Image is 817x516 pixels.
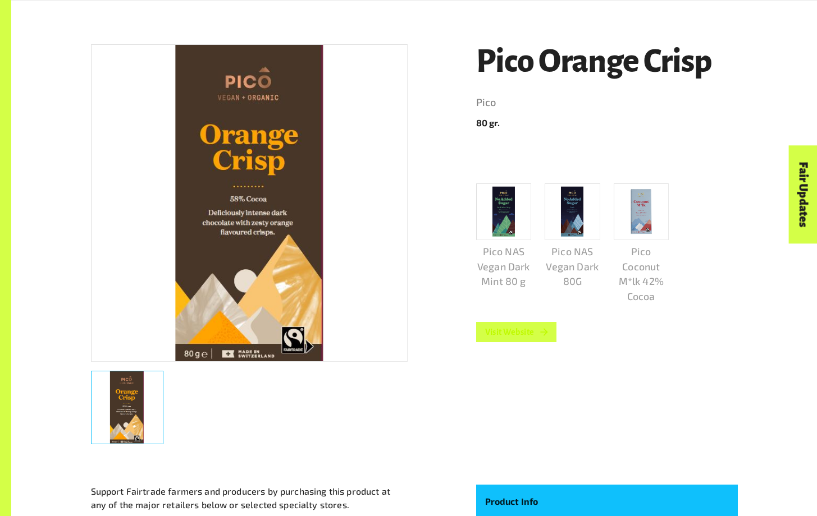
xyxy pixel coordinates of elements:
[614,183,669,304] a: Pico Coconut M*lk 42% Cocoa
[485,494,553,509] p: Product Info
[91,485,408,512] p: Support Fairtrade farmers and producers by purchasing this product at any of the major retailers ...
[545,244,600,289] p: Pico NAS Vegan Dark 80G
[476,183,532,289] a: Pico NAS Vegan Dark Mint 80 g
[476,244,532,289] p: Pico NAS Vegan Dark Mint 80 g
[614,244,669,304] p: Pico Coconut M*lk 42% Cocoa
[476,322,557,342] a: Visit Website
[476,116,738,130] p: 80 gr.
[476,94,738,112] a: Pico
[545,183,600,289] a: Pico NAS Vegan Dark 80G
[476,44,738,79] h1: Pico Orange Crisp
